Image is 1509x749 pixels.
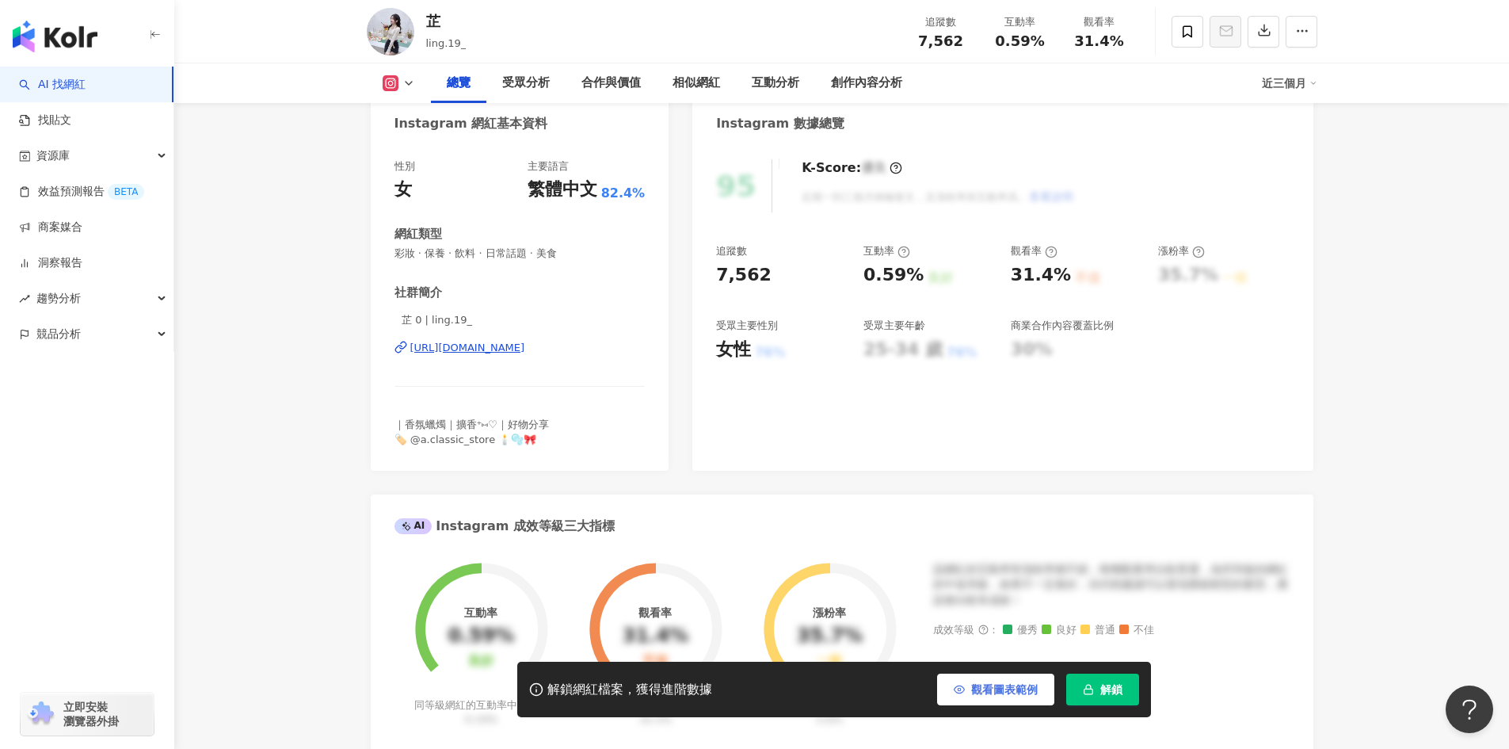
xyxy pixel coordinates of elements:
span: 觀看圖表範例 [971,683,1038,696]
a: searchAI 找網紅 [19,77,86,93]
div: 互動分析 [752,74,799,93]
div: 追蹤數 [911,14,971,30]
span: 0.59% [995,33,1044,49]
a: 效益預測報告BETA [19,184,144,200]
div: 受眾分析 [502,74,550,93]
div: 近三個月 [1262,71,1317,96]
a: 商案媒合 [19,220,82,235]
div: 社群簡介 [394,285,442,301]
div: 互動率 [464,606,497,619]
div: 良好 [468,654,493,669]
span: 立即安裝 瀏覽器外掛 [63,700,119,728]
span: ⠀芷 0 | ling.19_ [394,313,646,327]
div: 相似網紅 [673,74,720,93]
span: 31.4% [1074,33,1123,49]
a: [URL][DOMAIN_NAME] [394,341,646,355]
div: 解鎖網紅檔案，獲得進階數據 [547,682,712,698]
span: 不佳 [1119,625,1154,636]
div: 35.7% [797,625,863,648]
div: K-Score : [802,159,902,177]
span: rise [19,293,30,304]
a: 洞察報告 [19,255,82,271]
div: 漲粉率 [813,606,846,619]
span: 0.19% [465,713,497,725]
div: 女性 [716,338,751,362]
div: 該網紅的互動率和漲粉率都不錯，唯獨觀看率比較普通，為同等級的網紅的中低等級，效果不一定會好，但仍然建議可以發包開箱類型的案型，應該會比較有成效！ [933,562,1290,609]
div: 一般 [817,654,842,669]
div: 合作與價值 [581,74,641,93]
div: 7,562 [716,263,772,288]
span: 趨勢分析 [36,281,81,316]
div: 芷 [426,11,467,31]
button: 解鎖 [1066,674,1139,705]
span: 解鎖 [1100,683,1122,696]
div: Instagram 數據總覽 [716,115,844,132]
div: 成效等級 ： [933,625,1290,636]
div: 31.4% [1011,263,1071,288]
div: 女 [394,178,412,202]
div: 觀看率 [638,606,672,619]
div: 創作內容分析 [831,74,902,93]
div: 0.59% [863,263,924,288]
span: 0.8% [817,713,843,725]
a: 找貼文 [19,113,71,128]
span: 普通 [1080,625,1115,636]
div: 31.4% [623,625,688,648]
div: 不佳 [642,654,668,669]
div: 主要語言 [528,159,569,174]
span: 資源庫 [36,138,70,174]
div: 受眾主要性別 [716,319,778,333]
span: 35.5% [639,713,672,725]
span: 彩妝 · 保養 · 飲料 · 日常話題 · 美食 [394,246,646,261]
div: 觀看率 [1011,244,1057,258]
button: 觀看圖表範例 [937,674,1054,705]
div: 商業合作內容覆蓋比例 [1011,319,1114,333]
img: logo [13,21,97,52]
div: [URL][DOMAIN_NAME] [410,341,525,355]
div: AI [394,518,433,534]
div: 互動率 [863,244,910,258]
div: 追蹤數 [716,244,747,258]
span: ling.19_ [426,37,467,49]
a: chrome extension立即安裝 瀏覽器外掛 [21,693,154,736]
div: 總覽 [447,74,471,93]
img: KOL Avatar [367,8,414,55]
div: 0.59% [448,625,514,648]
span: 7,562 [918,32,963,49]
span: ｜香氛蠟燭｜擴香⁺⑅♡｜好物分享 🏷️ @a.classic_store 🕯️🫧🎀 [394,418,550,445]
div: Instagram 成效等級三大指標 [394,518,615,535]
div: 漲粉率 [1158,244,1205,258]
div: 繁體中文 [528,178,597,202]
div: 互動率 [990,14,1050,30]
div: 網紅類型 [394,226,442,243]
span: 競品分析 [36,316,81,352]
div: Instagram 網紅基本資料 [394,115,548,132]
div: 觀看率 [1069,14,1130,30]
div: 受眾主要年齡 [863,319,925,333]
span: 82.4% [601,185,646,202]
div: 性別 [394,159,415,174]
img: chrome extension [25,701,56,727]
